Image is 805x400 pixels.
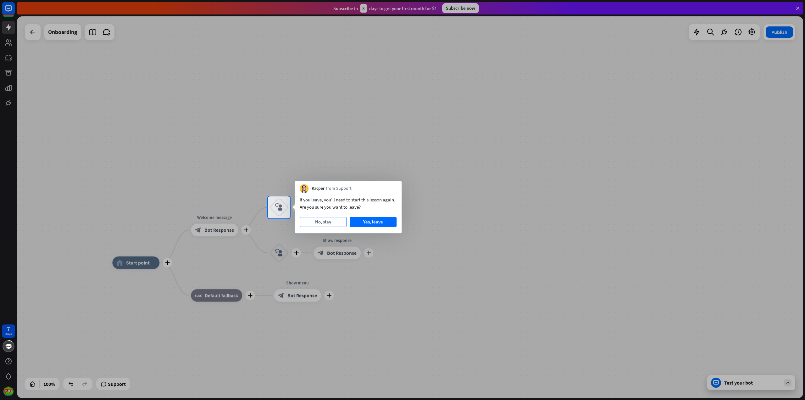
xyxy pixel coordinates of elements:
[5,3,24,21] button: Open LiveChat chat widget
[275,204,283,211] i: block_user_input
[300,217,347,227] button: No, stay
[326,186,352,192] span: from Support
[350,217,397,227] button: Yes, leave
[312,186,325,192] span: Kacper
[300,196,397,211] div: If you leave, you’ll need to start this lesson again. Are you sure you want to leave?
